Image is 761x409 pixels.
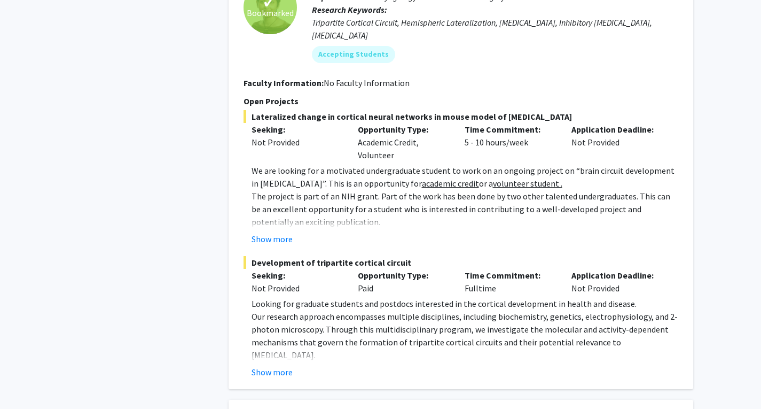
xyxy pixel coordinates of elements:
span: Lateralized change in cortical neural networks in mouse model of [MEDICAL_DATA] [244,110,678,123]
p: Our research approach encompasses multiple disciplines, including biochemistry, genetics, electro... [252,310,678,361]
div: Not Provided [252,282,342,295]
p: We are looking for a motivated undergraduate student to work on an ongoing project on “brain circ... [252,164,678,190]
div: Tripartite Cortical Circuit, Hemispheric Lateralization, [MEDICAL_DATA], Inhibitory [MEDICAL_DATA... [312,16,678,42]
b: Faculty Information: [244,78,324,88]
div: Not Provided [563,269,670,295]
div: 5 - 10 hours/week [457,123,563,161]
p: Opportunity Type: [358,269,449,282]
b: Research Keywords: [312,4,387,15]
div: Fulltime [457,269,563,295]
div: Not Provided [563,123,670,161]
iframe: Chat [8,361,45,401]
mat-chip: Accepting Students [312,46,395,63]
p: Time Commitment: [465,269,555,282]
button: Show more [252,366,293,379]
p: Seeking: [252,269,342,282]
u: volunteer student . [493,178,562,189]
p: Opportunity Type: [358,123,449,136]
span: Bookmarked [247,6,294,19]
span: Development of tripartite cortical circuit [244,256,678,269]
span: No Faculty Information [324,78,410,88]
p: Application Deadline: [571,123,662,136]
u: academic credit [422,178,479,189]
div: Not Provided [252,136,342,149]
div: Academic Credit, Volunteer [350,123,457,161]
p: Time Commitment: [465,123,555,136]
button: Show more [252,233,293,245]
p: Seeking: [252,123,342,136]
p: Looking for graduate students and postdocs interested in the cortical development in health and d... [252,297,678,310]
p: Application Deadline: [571,269,662,282]
p: Open Projects [244,95,678,107]
p: The project is part of an NIH grant. Part of the work has been done by two other talented undergr... [252,190,678,228]
div: Paid [350,269,457,295]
